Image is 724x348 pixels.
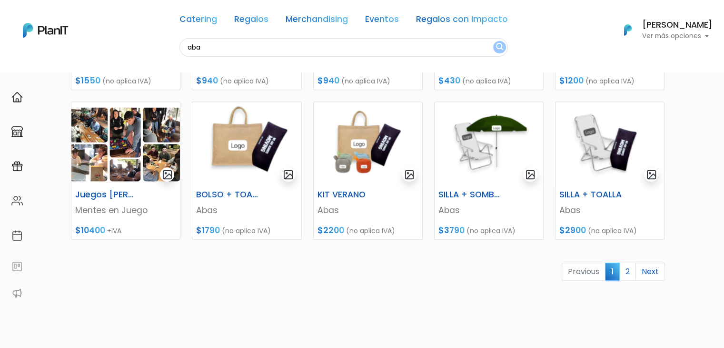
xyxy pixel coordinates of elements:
[605,263,620,280] span: 1
[585,76,635,86] span: (no aplica IVA)
[220,76,269,86] span: (no aplica IVA)
[619,263,636,281] a: 2
[11,126,23,137] img: marketplace-4ceaa7011d94191e9ded77b95e3339b90024bf715f7c57f8cf31f2d8c509eaba.svg
[190,190,266,200] h6: BOLSO + TOALLA
[196,75,218,86] span: $940
[612,18,713,42] button: PlanIt Logo [PERSON_NAME] Ver más opciones
[179,15,217,27] a: Catering
[555,102,664,240] a: gallery-light SILLA + TOALLA Abas $2900 (no aplica IVA)
[466,226,516,235] span: (no aplica IVA)
[365,15,399,27] a: Eventos
[314,102,422,186] img: thumb_Captura_de_pantalla_2025-09-15_123031.png
[646,169,657,180] img: gallery-light
[192,102,301,186] img: thumb_Captura_de_pantalla_2025-09-15_104901.png
[559,75,584,86] span: $1200
[559,204,660,216] p: Abas
[313,102,423,240] a: gallery-light KIT VERANO Abas $2200 (no aplica IVA)
[196,204,297,216] p: Abas
[222,226,271,235] span: (no aplica IVA)
[525,169,536,180] img: gallery-light
[75,75,100,86] span: $1550
[11,287,23,299] img: partners-52edf745621dab592f3b2c58e3bca9d71375a7ef29c3b500c9f145b62cc070d4.svg
[196,225,220,236] span: $1790
[234,15,268,27] a: Regalos
[162,169,173,180] img: gallery-light
[11,92,23,103] img: home-e721727adea9d79c4d83392d1f703f7f8bce08238fde08b1acbfd93340b81755.svg
[107,226,121,235] span: +IVA
[555,102,664,186] img: thumb_Captura_de_pantalla_2025-09-15_124154.png
[588,226,637,235] span: (no aplica IVA)
[317,225,344,236] span: $2200
[341,76,390,86] span: (no aplica IVA)
[438,204,539,216] p: Abas
[49,9,137,28] div: ¿Necesitás ayuda?
[317,204,418,216] p: Abas
[286,15,348,27] a: Merchandising
[462,76,511,86] span: (no aplica IVA)
[438,75,460,86] span: $430
[433,190,508,200] h6: SILLA + SOMBRILLA
[192,102,301,240] a: gallery-light BOLSO + TOALLA Abas $1790 (no aplica IVA)
[75,204,176,216] p: Mentes en Juego
[283,169,294,180] img: gallery-light
[642,21,713,30] h6: [PERSON_NAME]
[635,263,665,281] a: Next
[23,23,68,38] img: PlanIt Logo
[11,161,23,172] img: campaigns-02234683943229c281be62815700db0a1741e53638e28bf9629b52c665b00959.svg
[11,230,23,241] img: calendar-87d922413cdce8b2cf7b7f5f62616a5cf9e4887200fb71536465627b3292af00.svg
[559,225,586,236] span: $2900
[312,190,387,200] h6: KIT VERANO
[434,102,544,240] a: gallery-light SILLA + SOMBRILLA Abas $3790 (no aplica IVA)
[69,190,145,200] h6: Juegos [PERSON_NAME]
[179,38,508,57] input: Buscá regalos, desayunos, y más
[102,76,151,86] span: (no aplica IVA)
[435,102,543,186] img: thumb_Captura_de_pantalla_2025-09-15_123502.png
[11,261,23,272] img: feedback-78b5a0c8f98aac82b08bfc38622c3050aee476f2c9584af64705fc4e61158814.svg
[642,33,713,40] p: Ver más opciones
[346,226,395,235] span: (no aplica IVA)
[496,43,503,52] img: search_button-432b6d5273f82d61273b3651a40e1bd1b912527efae98b1b7a1b2c0702e16a8d.svg
[438,225,465,236] span: $3790
[404,169,415,180] img: gallery-light
[75,225,105,236] span: $10400
[554,190,629,200] h6: SILLA + TOALLA
[71,102,180,186] img: thumb_E264C735-3ED8-453B-BDC9-084A21EDEC45.jpeg
[11,195,23,206] img: people-662611757002400ad9ed0e3c099ab2801c6687ba6c219adb57efc949bc21e19d.svg
[317,75,339,86] span: $940
[71,102,180,240] a: gallery-light Juegos [PERSON_NAME] Mentes en Juego $10400 +IVA
[416,15,508,27] a: Regalos con Impacto
[617,20,638,41] img: PlanIt Logo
